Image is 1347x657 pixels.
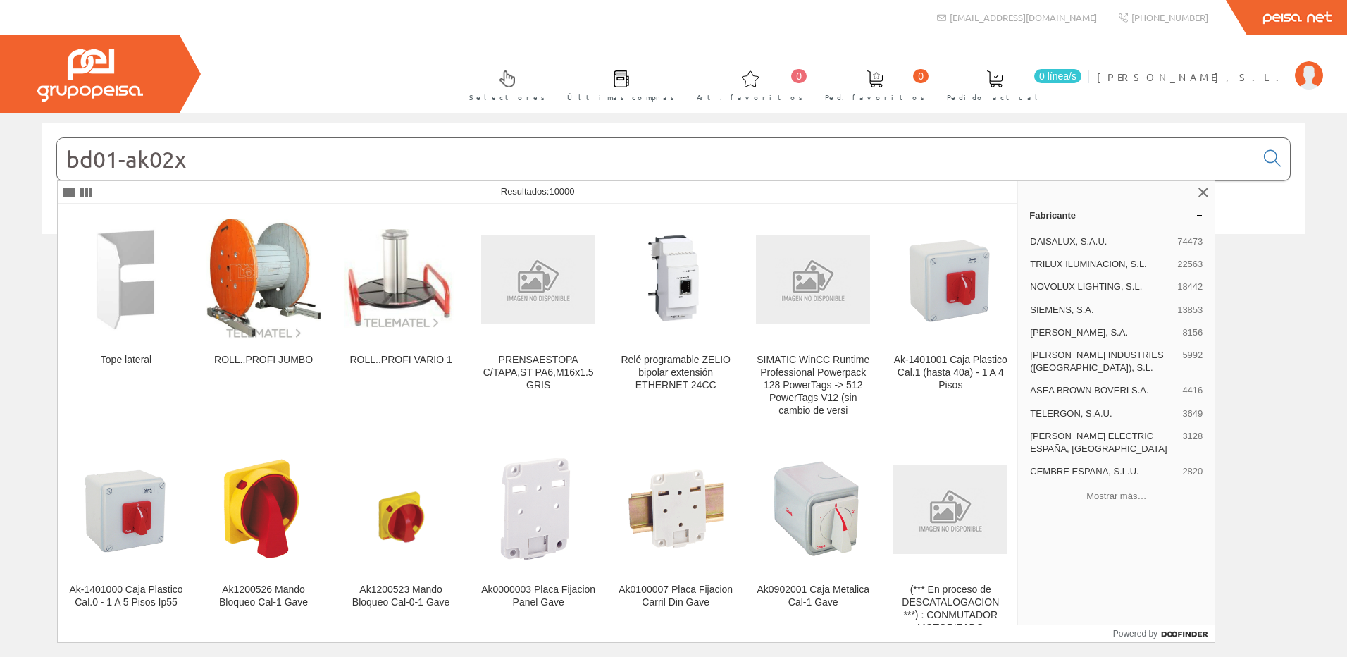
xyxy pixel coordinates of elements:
[344,229,458,329] img: ROLL..PROFI VARIO 1
[1177,281,1203,293] span: 18442
[1030,326,1177,339] span: [PERSON_NAME], S.A.
[1182,465,1203,478] span: 2820
[481,354,595,392] div: PRENSAESTOPA C/TAPA,ST PA6,M16x1.5 GRIS
[37,49,143,102] img: Grupo Peisa
[697,90,803,104] span: Art. favoritos
[950,11,1097,23] span: [EMAIL_ADDRESS][DOMAIN_NAME]
[1030,304,1172,317] span: SIEMENS, S.A.
[619,584,733,609] div: Ak0100007 Placa Fijacion Carril Din Gave
[1030,235,1172,248] span: DAISALUX, S.A.U.
[791,69,807,83] span: 0
[756,235,870,324] img: SIMATIC WinCC Runtime Professional Powerpack 128 PowerTags -> 512 PowerTags V12 (sin cambio de versi
[455,59,552,110] a: Selectores
[1177,258,1203,271] span: 22563
[1034,69,1081,83] span: 0 línea/s
[893,226,1007,333] img: Ak-1401001 Caja Plastico Cal.1 (hasta 40a) - 1 A 4 Pisos
[619,354,733,392] div: Relé programable ZELIO bipolar extensión ETHERNET 24CC
[1182,407,1203,420] span: 3649
[947,90,1043,104] span: Pedido actual
[1177,235,1203,248] span: 74473
[470,204,607,434] a: PRENSAESTOPA C/TAPA,ST PA6,M16x1.5 GRIS PRENSAESTOPA C/TAPA,ST PA6,M16x1.5 GRIS
[354,446,448,572] img: Ak1200523 Mando Bloqueo Cal-0-1 Gave
[1131,11,1208,23] span: [PHONE_NUMBER]
[756,453,870,565] img: Ak0902001 Caja Metalica Cal-1 Gave
[1113,627,1157,640] span: Powered by
[893,584,1007,647] div: (*** En proceso de DESCATALOGACION ***) : CONMUTADOR MOTORIZADO SUPERPUESTO 3X160A
[745,204,881,434] a: SIMATIC WinCC Runtime Professional Powerpack 128 PowerTags -> 512 PowerTags V12 (sin cambio de ve...
[893,354,1007,392] div: Ak-1401001 Caja Plastico Cal.1 (hasta 40a) - 1 A 4 Pisos
[58,204,194,434] a: Tope lateral Tope lateral
[501,186,575,197] span: Resultados:
[69,354,183,367] div: Tope lateral
[1030,430,1177,455] span: [PERSON_NAME] ELECTRIC ESPAÑA, [GEOGRAPHIC_DATA]
[825,90,925,104] span: Ped. favoritos
[607,204,744,434] a: Relé programable ZELIO bipolar extensión ETHERNET 24CC Relé programable ZELIO bipolar extensión E...
[333,204,469,434] a: ROLL..PROFI VARIO 1 ROLL..PROFI VARIO 1
[1182,326,1203,339] span: 8156
[483,446,592,572] img: Ak0000003 Placa Fijacion Panel Gave
[882,204,1019,434] a: Ak-1401001 Caja Plastico Cal.1 (hasta 40a) - 1 A 4 Pisos Ak-1401001 Caja Plastico Cal.1 (hasta 40...
[1177,304,1203,317] span: 13853
[1097,59,1323,72] a: [PERSON_NAME], S.L.
[567,90,675,104] span: Últimas compras
[69,222,183,336] img: Tope lateral
[195,204,332,434] a: ROLL..PROFI JUMBO ROLL..PROFI JUMBO
[913,69,929,83] span: 0
[481,584,595,609] div: Ak0000003 Placa Fijacion Panel Gave
[344,584,458,609] div: Ak1200523 Mando Bloqueo Cal-0-1 Gave
[756,584,870,609] div: Ak0902001 Caja Metalica Cal-1 Gave
[1182,384,1203,397] span: 4416
[206,354,321,367] div: ROLL..PROFI JUMBO
[549,186,574,197] span: 10000
[1182,430,1203,455] span: 3128
[69,456,183,562] img: Ak-1401000 Caja Plastico Cal.0 - 1 A 5 Pisos Ip55
[69,584,183,609] div: Ak-1401000 Caja Plastico Cal.0 - 1 A 5 Pisos Ip55
[1030,349,1177,374] span: [PERSON_NAME] INDUSTRIES ([GEOGRAPHIC_DATA]), S.L.
[42,252,1305,264] div: © Grupo Peisa
[481,235,595,324] img: PRENSAESTOPA C/TAPA,ST PA6,M16x1.5 GRIS
[619,455,733,565] img: Ak0100007 Placa Fijacion Carril Din Gave
[344,354,458,367] div: ROLL..PROFI VARIO 1
[206,584,321,609] div: Ak1200526 Mando Bloqueo Cal-1 Gave
[1030,258,1172,271] span: TRILUX ILUMINACION, S.L.
[469,90,545,104] span: Selectores
[1030,384,1177,397] span: ASEA BROWN BOVERI S.A.
[553,59,682,110] a: Últimas compras
[619,222,733,336] img: Relé programable ZELIO bipolar extensión ETHERNET 24CC
[1113,625,1215,642] a: Powered by
[1182,349,1203,374] span: 5992
[1018,204,1215,226] a: Fabricante
[1030,281,1172,293] span: NOVOLUX LIGHTING, S.L.
[1030,407,1177,420] span: TELERGON, S.A.U.
[893,465,1007,554] img: (*** En proceso de DESCATALOGACION ***) : CONMUTADOR MOTORIZADO SUPERPUESTO 3X160A
[1097,70,1288,84] span: [PERSON_NAME], S.L.
[756,354,870,417] div: SIMATIC WinCC Runtime Professional Powerpack 128 PowerTags -> 512 PowerTags V12 (sin cambio de versi
[206,219,321,340] img: ROLL..PROFI JUMBO
[1024,484,1209,508] button: Mostrar más…
[1030,465,1177,478] span: CEMBRE ESPAÑA, S.L.U.
[211,446,316,572] img: Ak1200526 Mando Bloqueo Cal-1 Gave
[57,138,1255,180] input: Buscar...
